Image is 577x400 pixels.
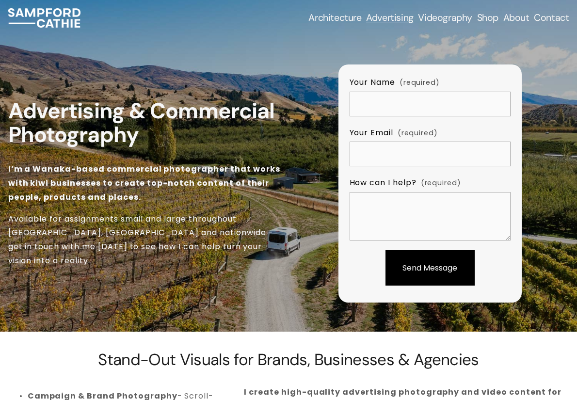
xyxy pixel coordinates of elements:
[366,11,414,24] a: folder dropdown
[8,163,282,203] strong: I’m a Wanaka-based commercial photographer that works with kiwi businesses to create top-notch co...
[366,12,414,23] span: Advertising
[418,11,472,24] a: Videography
[350,176,417,190] span: How can I help?
[402,262,457,273] span: Send Message
[350,76,396,90] span: Your Name
[400,76,440,89] span: (required)
[503,11,529,24] a: About
[350,126,394,140] span: Your Email
[421,176,461,189] span: (required)
[8,97,279,149] strong: Advertising & Commercial Photography
[477,11,498,24] a: Shop
[308,11,361,24] a: folder dropdown
[385,250,474,286] button: Send MessageSend Message
[398,127,438,139] span: (required)
[534,11,569,24] a: Contact
[308,12,361,23] span: Architecture
[8,8,80,28] img: Sampford Cathie Photo + Video
[8,351,569,369] h2: Stand-Out Visuals for Brands, Businesses & Agencies
[8,212,286,268] p: Available for assignments small and large throughout [GEOGRAPHIC_DATA], [GEOGRAPHIC_DATA] and nat...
